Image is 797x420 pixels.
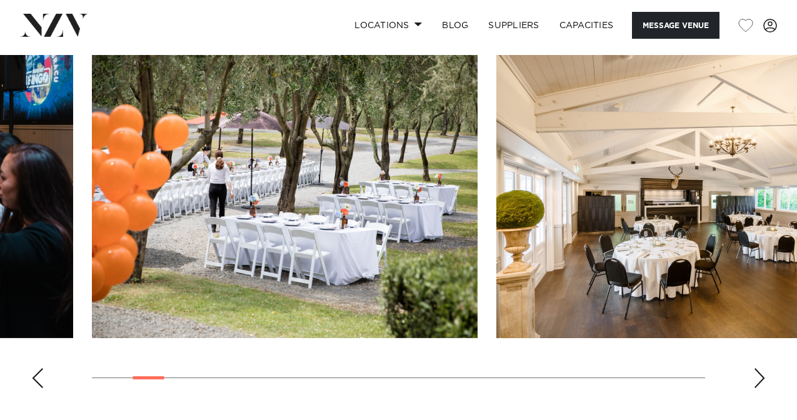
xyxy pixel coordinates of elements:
a: Locations [344,12,432,39]
img: nzv-logo.png [20,14,88,36]
a: SUPPLIERS [478,12,549,39]
button: Message Venue [632,12,719,39]
a: BLOG [432,12,478,39]
a: Capacities [549,12,624,39]
swiper-slide: 3 / 30 [92,55,478,338]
